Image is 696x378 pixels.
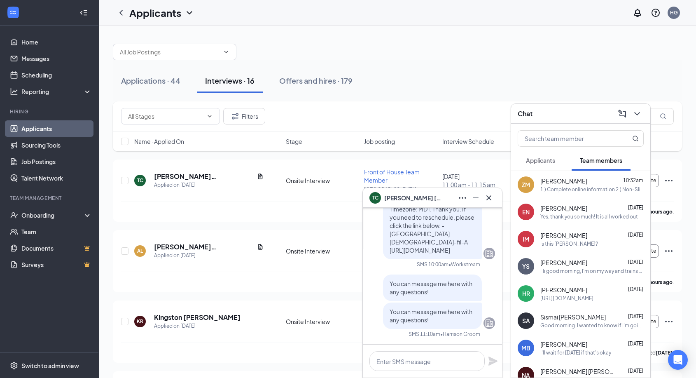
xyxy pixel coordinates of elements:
[257,173,264,180] svg: Document
[21,223,92,240] a: Team
[456,191,469,204] button: Ellipses
[471,193,481,203] svg: Minimize
[617,109,627,119] svg: ComposeMessage
[21,362,79,370] div: Switch to admin view
[286,317,359,326] div: Onsite Interview
[230,111,240,121] svg: Filter
[21,137,92,153] a: Sourcing Tools
[10,362,18,370] svg: Settings
[154,181,264,189] div: Applied on [DATE]
[364,137,395,146] span: Job posting
[458,193,467,203] svg: Ellipses
[523,235,529,243] div: IM
[129,6,181,20] h1: Applicants
[540,231,587,239] span: [PERSON_NAME]
[120,47,220,56] input: All Job Postings
[632,135,639,142] svg: MagnifyingGlass
[364,168,420,184] span: Front of House Team Member
[154,322,241,330] div: Applied on [DATE]
[440,331,480,338] span: • Harrison Groom
[670,9,678,16] div: HG
[628,368,643,374] span: [DATE]
[154,172,254,181] h5: [PERSON_NAME] [PERSON_NAME]
[205,75,255,86] div: Interviews · 16
[540,258,587,267] span: [PERSON_NAME]
[409,331,440,338] div: SMS 11:10am
[21,67,92,83] a: Scheduling
[628,286,643,292] span: [DATE]
[580,157,622,164] span: Team members
[484,193,494,203] svg: Cross
[206,113,213,120] svg: ChevronDown
[10,108,90,115] div: Hiring
[616,107,629,120] button: ComposeMessage
[79,9,88,17] svg: Collapse
[21,153,92,170] a: Job Postings
[9,8,17,16] svg: WorkstreamLogo
[21,34,92,50] a: Home
[623,177,643,183] span: 10:32am
[134,137,184,146] span: Name · Applied On
[484,318,494,328] svg: Company
[628,340,643,347] span: [DATE]
[286,247,359,255] div: Onsite Interview
[660,113,666,120] svg: MagnifyingGlass
[631,107,644,120] button: ChevronDown
[651,8,661,18] svg: QuestionInfo
[21,256,92,273] a: SurveysCrown
[286,137,302,146] span: Stage
[664,176,674,185] svg: Ellipses
[21,170,92,186] a: Talent Network
[522,317,530,325] div: SA
[522,181,530,189] div: ZM
[540,367,614,376] span: [PERSON_NAME] [PERSON_NAME] Cabrita
[540,204,587,212] span: [PERSON_NAME]
[540,268,644,275] div: Hi good morning, I'm on my way and trains were delayed 20 minutes I don't know why 😓 but I'll be ...
[540,313,606,321] span: Sismai [PERSON_NAME]
[522,208,530,216] div: EN
[21,120,92,137] a: Applicants
[442,137,494,146] span: Interview Schedule
[10,211,18,219] svg: UserCheck
[540,177,587,185] span: [PERSON_NAME]
[442,181,516,189] span: 11:00 am - 11:15 am
[540,340,587,348] span: [PERSON_NAME]
[390,280,472,296] span: You can message me here with any questions!
[10,87,18,96] svg: Analysis
[21,240,92,256] a: DocumentsCrown
[482,191,495,204] button: Cross
[628,313,643,319] span: [DATE]
[522,289,530,298] div: HR
[10,195,90,202] div: Team Management
[633,8,642,18] svg: Notifications
[364,186,437,193] p: [GEOGRAPHIC_DATA]
[488,356,498,366] svg: Plane
[21,211,85,219] div: Onboarding
[154,242,254,251] h5: [PERSON_NAME] [PERSON_NAME]
[442,172,516,189] div: [DATE]
[417,261,448,268] div: SMS 10:00am
[526,157,555,164] span: Applicants
[522,262,530,270] div: YS
[116,8,126,18] svg: ChevronLeft
[137,318,143,325] div: KR
[154,251,264,260] div: Applied on [DATE]
[628,204,643,211] span: [DATE]
[668,350,688,370] div: Open Intercom Messenger
[223,49,229,55] svg: ChevronDown
[223,108,265,124] button: Filter Filters
[279,75,353,86] div: Offers and hires · 179
[137,177,143,184] div: TC
[642,279,673,285] b: 21 hours ago
[645,209,673,215] b: 2 hours ago
[540,240,598,247] div: Is this [PERSON_NAME]?
[540,286,587,294] span: [PERSON_NAME]
[540,295,593,302] div: [URL][DOMAIN_NAME]
[154,313,241,322] h5: Kingston [PERSON_NAME]
[21,87,92,96] div: Reporting
[469,191,482,204] button: Minimize
[390,308,472,324] span: You can message me here with any questions!
[540,322,644,329] div: Good morning. I wanted to know if I'm going to work [DATE] and at what time.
